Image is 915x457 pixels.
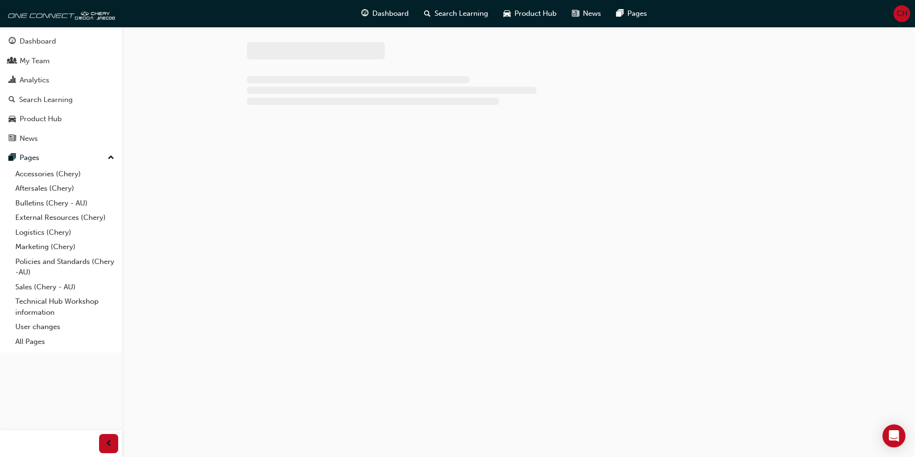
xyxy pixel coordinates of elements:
button: Pages [4,149,118,167]
span: prev-icon [105,438,112,450]
span: pages-icon [9,154,16,162]
a: Logistics (Chery) [11,225,118,240]
a: Analytics [4,71,118,89]
a: Technical Hub Workshop information [11,294,118,320]
a: Search Learning [4,91,118,109]
span: car-icon [503,8,511,20]
div: Open Intercom Messenger [882,424,905,447]
span: news-icon [572,8,579,20]
span: guage-icon [9,37,16,46]
a: User changes [11,320,118,334]
span: Pages [627,8,647,19]
span: News [583,8,601,19]
button: CH [893,5,910,22]
a: news-iconNews [564,4,609,23]
a: Sales (Chery - AU) [11,280,118,295]
a: search-iconSearch Learning [416,4,496,23]
a: Aftersales (Chery) [11,181,118,196]
span: chart-icon [9,76,16,85]
span: guage-icon [361,8,368,20]
a: pages-iconPages [609,4,655,23]
a: Bulletins (Chery - AU) [11,196,118,211]
div: Analytics [20,75,49,86]
a: All Pages [11,334,118,349]
span: search-icon [424,8,431,20]
button: DashboardMy TeamAnalyticsSearch LearningProduct HubNews [4,31,118,149]
img: oneconnect [5,4,115,23]
a: guage-iconDashboard [354,4,416,23]
div: Pages [20,152,39,163]
a: Accessories (Chery) [11,167,118,182]
a: Marketing (Chery) [11,240,118,254]
div: Search Learning [19,94,73,105]
span: car-icon [9,115,16,124]
a: External Resources (Chery) [11,210,118,225]
span: Dashboard [372,8,409,19]
span: Product Hub [514,8,557,19]
a: Product Hub [4,110,118,128]
a: Policies and Standards (Chery -AU) [11,254,118,280]
span: people-icon [9,57,16,66]
span: CH [897,8,907,19]
a: News [4,130,118,148]
div: My Team [20,56,50,67]
a: Dashboard [4,33,118,50]
div: Product Hub [20,114,62,125]
span: search-icon [9,96,15,104]
div: Dashboard [20,36,56,47]
div: News [20,133,38,144]
a: car-iconProduct Hub [496,4,564,23]
span: news-icon [9,135,16,143]
span: Search Learning [435,8,488,19]
span: pages-icon [616,8,624,20]
a: My Team [4,52,118,70]
span: up-icon [108,152,114,164]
